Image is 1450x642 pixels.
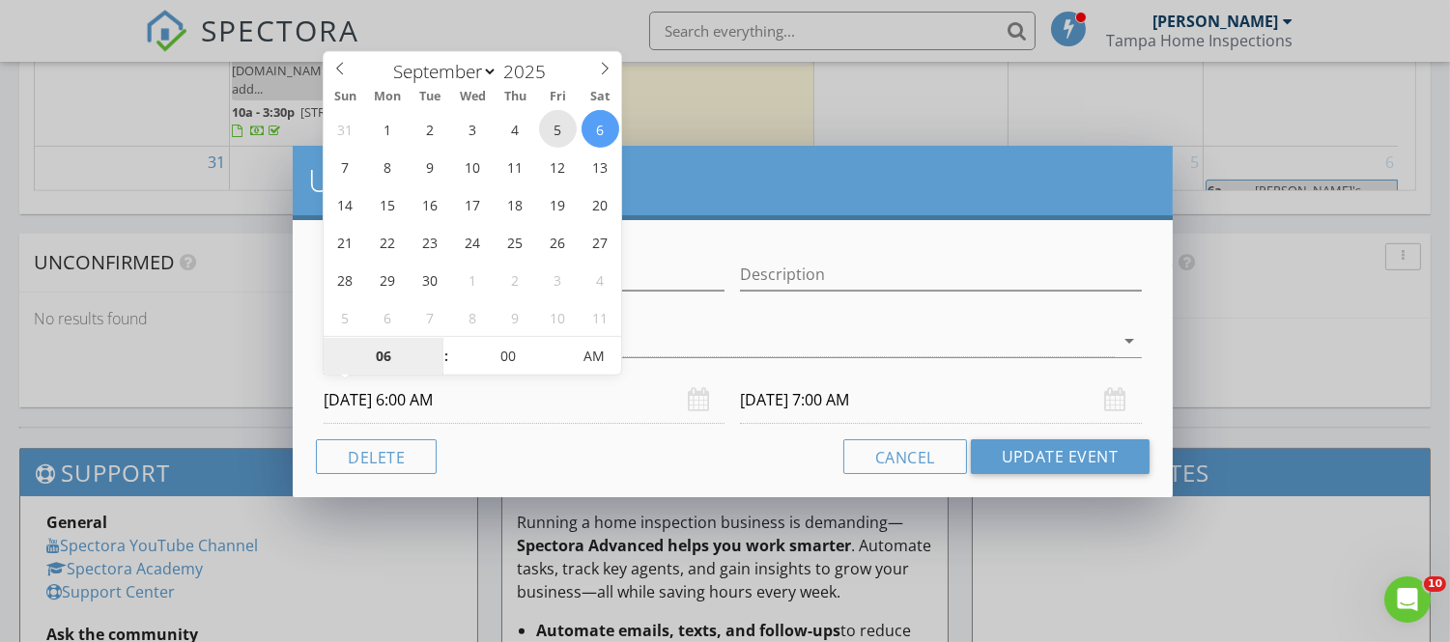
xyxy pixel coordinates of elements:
span: Click to toggle [568,337,621,376]
span: October 6, 2025 [369,298,407,336]
span: September 27, 2025 [582,223,619,261]
span: September 29, 2025 [369,261,407,298]
span: October 5, 2025 [327,298,364,336]
span: September 26, 2025 [539,223,577,261]
button: Cancel [843,439,967,474]
span: Fri [536,91,579,103]
span: September 21, 2025 [327,223,364,261]
span: September 18, 2025 [497,185,534,223]
span: September 6, 2025 [582,110,619,148]
span: October 10, 2025 [539,298,577,336]
span: September 15, 2025 [369,185,407,223]
span: September 2, 2025 [412,110,449,148]
span: September 16, 2025 [412,185,449,223]
span: 10 [1424,576,1446,592]
span: October 4, 2025 [582,261,619,298]
span: September 8, 2025 [369,148,407,185]
input: Year [498,59,561,84]
i: arrow_drop_down [1119,329,1142,352]
span: September 19, 2025 [539,185,577,223]
input: Select date [324,377,725,424]
span: September 11, 2025 [497,148,534,185]
span: September 3, 2025 [454,110,492,148]
span: September 24, 2025 [454,223,492,261]
span: Thu [494,91,536,103]
span: September 28, 2025 [327,261,364,298]
span: September 17, 2025 [454,185,492,223]
span: September 12, 2025 [539,148,577,185]
span: Sat [579,91,621,103]
span: Sun [324,91,366,103]
span: October 8, 2025 [454,298,492,336]
span: September 22, 2025 [369,223,407,261]
h2: Update Event [308,161,1156,200]
span: Mon [366,91,409,103]
input: Select date [740,377,1141,424]
span: September 10, 2025 [454,148,492,185]
span: September 23, 2025 [412,223,449,261]
span: Wed [451,91,494,103]
span: October 7, 2025 [412,298,449,336]
span: August 31, 2025 [327,110,364,148]
span: Tue [409,91,451,103]
span: September 4, 2025 [497,110,534,148]
span: September 5, 2025 [539,110,577,148]
span: September 9, 2025 [412,148,449,185]
span: September 25, 2025 [497,223,534,261]
span: September 20, 2025 [582,185,619,223]
span: September 7, 2025 [327,148,364,185]
span: : [443,337,449,376]
span: October 1, 2025 [454,261,492,298]
button: Delete [316,439,437,474]
span: September 14, 2025 [327,185,364,223]
span: September 1, 2025 [369,110,407,148]
iframe: Intercom live chat [1384,576,1431,623]
span: October 3, 2025 [539,261,577,298]
span: October 9, 2025 [497,298,534,336]
span: September 30, 2025 [412,261,449,298]
span: October 11, 2025 [582,298,619,336]
button: Update Event [971,439,1150,474]
span: September 13, 2025 [582,148,619,185]
span: October 2, 2025 [497,261,534,298]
